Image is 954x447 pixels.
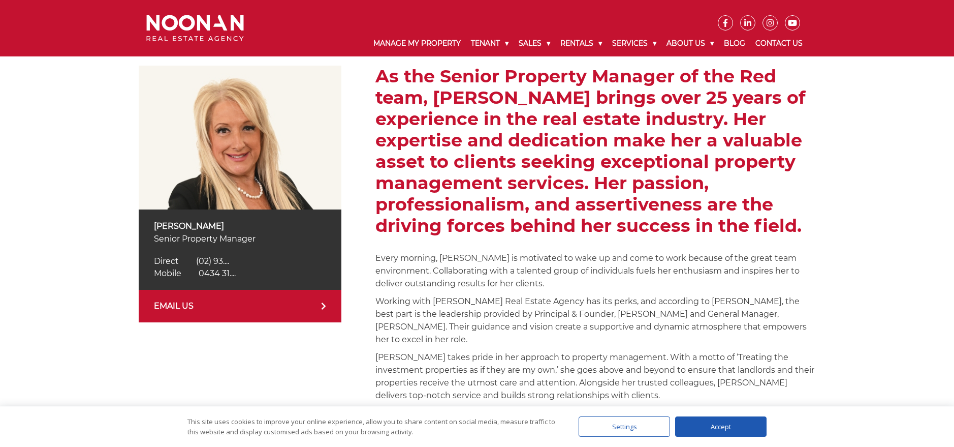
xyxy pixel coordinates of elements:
div: Settings [579,416,670,437]
p: [PERSON_NAME] takes pride in her approach to property management. With a motto of ‘Treating the i... [375,351,815,402]
div: This site uses cookies to improve your online experience, allow you to share content on social me... [187,416,558,437]
a: Blog [719,31,750,56]
p: Working with [PERSON_NAME] Real Estate Agency has its perks, and according to [PERSON_NAME], the ... [375,295,815,346]
a: About Us [661,31,719,56]
a: Sales [514,31,555,56]
a: EMAIL US [139,290,342,322]
a: Services [607,31,661,56]
p: Senior Property Manager [154,232,327,245]
img: Anna Stratikopoulos [139,66,342,210]
span: (02) 93.... [196,256,229,266]
p: [PERSON_NAME] [154,220,327,232]
img: Noonan Real Estate Agency [146,15,244,42]
span: 0434 31.... [199,269,236,278]
a: Click to reveal phone number [154,269,236,278]
a: Manage My Property [368,31,466,56]
a: Rentals [555,31,607,56]
a: Contact Us [750,31,808,56]
h2: As the Senior Property Manager of the Red team, [PERSON_NAME] brings over 25 years of experience ... [375,66,815,236]
span: Direct [154,256,179,266]
span: Mobile [154,269,181,278]
div: Accept [675,416,767,437]
p: Every morning, [PERSON_NAME] is motivated to wake up and come to work because of the great team e... [375,252,815,290]
a: Tenant [466,31,514,56]
a: Click to reveal phone number [154,256,229,266]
